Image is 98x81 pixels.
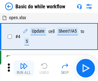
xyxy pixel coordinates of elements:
img: Support [77,4,82,9]
img: Run All [20,62,28,70]
img: Main button [80,63,91,73]
div: Basic do while workflow [15,4,65,10]
span: open.xlsx [9,15,26,20]
img: Skip [61,62,69,70]
div: Run All [17,71,31,75]
div: 5 [24,38,29,45]
div: to [81,29,84,34]
div: Sheet1!A5 [57,28,78,35]
div: Update [31,28,46,35]
button: Run All [13,61,34,76]
div: Skip [61,71,69,75]
img: Settings menu [85,3,93,10]
span: # 4 [15,34,20,39]
div: cell [49,29,55,34]
img: Back [5,3,13,10]
button: Skip [55,61,75,76]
